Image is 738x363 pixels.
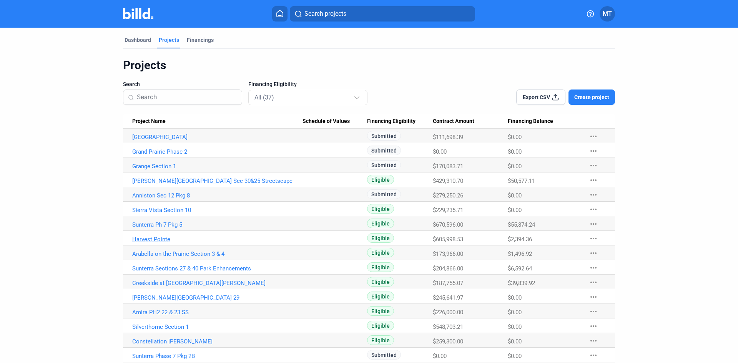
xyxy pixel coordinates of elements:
span: $39,839.92 [508,280,535,287]
div: Contract Amount [433,118,508,125]
div: Financing Eligibility [367,118,432,125]
span: Export CSV [523,93,550,101]
span: $50,577.11 [508,177,535,184]
span: Eligible [367,335,394,345]
span: MT [603,9,612,18]
span: $0.00 [508,148,522,155]
span: $226,000.00 [433,309,463,316]
mat-icon: more_horiz [589,336,598,345]
span: Eligible [367,292,394,301]
span: $0.00 [508,192,522,199]
mat-icon: more_horiz [589,132,598,141]
a: [PERSON_NAME][GEOGRAPHIC_DATA] 29 [132,294,303,301]
div: Financings [187,36,214,44]
span: Financing Eligibility [367,118,416,125]
button: Create project [568,90,615,105]
span: Contract Amount [433,118,474,125]
span: Submitted [367,189,401,199]
span: $0.00 [508,207,522,214]
mat-icon: more_horiz [589,219,598,229]
mat-icon: more_horiz [589,176,598,185]
mat-select-trigger: All (37) [254,94,274,101]
span: $204,866.00 [433,265,463,272]
mat-icon: more_horiz [589,146,598,156]
div: Dashboard [125,36,151,44]
span: Financing Balance [508,118,553,125]
span: $605,998.53 [433,236,463,243]
mat-icon: more_horiz [589,322,598,331]
span: $187,755.07 [433,280,463,287]
span: $548,703.21 [433,323,463,330]
input: Search [137,89,237,105]
a: Silverthorne Section 1 [132,323,303,330]
span: $259,300.00 [433,338,463,345]
span: Submitted [367,350,401,360]
a: Anniston Sec 12 Pkg 8 [132,192,303,199]
a: Arabella on the Prairie Section 3 & 4 [132,250,303,257]
span: Eligible [367,262,394,272]
div: Projects [159,36,179,44]
span: $0.00 [508,323,522,330]
button: Export CSV [516,90,565,105]
div: Financing Balance [508,118,581,125]
span: $170,083.71 [433,163,463,170]
a: [PERSON_NAME][GEOGRAPHIC_DATA] Sec 30&25 Streetscape [132,177,303,184]
span: Eligible [367,175,394,184]
span: Eligible [367,277,394,287]
div: Project Name [132,118,303,125]
span: $0.00 [433,148,447,155]
span: Financing Eligibility [248,80,297,88]
mat-icon: more_horiz [589,190,598,199]
span: Submitted [367,131,401,141]
span: Submitted [367,146,401,155]
mat-icon: more_horiz [589,234,598,243]
mat-icon: more_horiz [589,278,598,287]
span: $173,966.00 [433,250,463,257]
span: $1,496.92 [508,250,532,257]
span: $245,641.97 [433,294,463,301]
span: Eligible [367,204,394,214]
button: MT [600,6,615,22]
span: Search projects [304,9,346,18]
a: Harvest Pointe [132,236,303,243]
div: Schedule of Values [303,118,367,125]
button: Search projects [290,6,475,22]
span: $6,592.64 [508,265,532,272]
span: $229,235.71 [433,207,463,214]
span: Eligible [367,219,394,228]
span: $55,874.24 [508,221,535,228]
mat-icon: more_horiz [589,161,598,170]
span: $0.00 [508,353,522,360]
span: Schedule of Values [303,118,350,125]
mat-icon: more_horiz [589,263,598,272]
div: Projects [123,58,615,73]
span: $0.00 [508,309,522,316]
mat-icon: more_horiz [589,249,598,258]
mat-icon: more_horiz [589,292,598,302]
a: Creekside at [GEOGRAPHIC_DATA][PERSON_NAME] [132,280,303,287]
a: Sunterra Phase 7 Pkg 2B [132,353,303,360]
span: Submitted [367,160,401,170]
span: Eligible [367,306,394,316]
span: $111,698.39 [433,134,463,141]
a: Grand Prairie Phase 2 [132,148,303,155]
a: Grange Section 1 [132,163,303,170]
span: Search [123,80,140,88]
img: Billd Company Logo [123,8,153,19]
span: $670,596.00 [433,221,463,228]
mat-icon: more_horiz [589,307,598,316]
a: [GEOGRAPHIC_DATA] [132,134,303,141]
span: $0.00 [508,294,522,301]
span: Create project [574,93,609,101]
span: $2,394.36 [508,236,532,243]
a: Sunterra Sections 27 & 40 Park Enhancements [132,265,303,272]
span: $0.00 [433,353,447,360]
a: Sierra Vista Section 10 [132,207,303,214]
span: Project Name [132,118,166,125]
span: Eligible [367,321,394,330]
span: Eligible [367,248,394,257]
span: Eligible [367,233,394,243]
span: $279,250.26 [433,192,463,199]
span: $0.00 [508,338,522,345]
a: Sunterra Ph 7 Pkg 5 [132,221,303,228]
